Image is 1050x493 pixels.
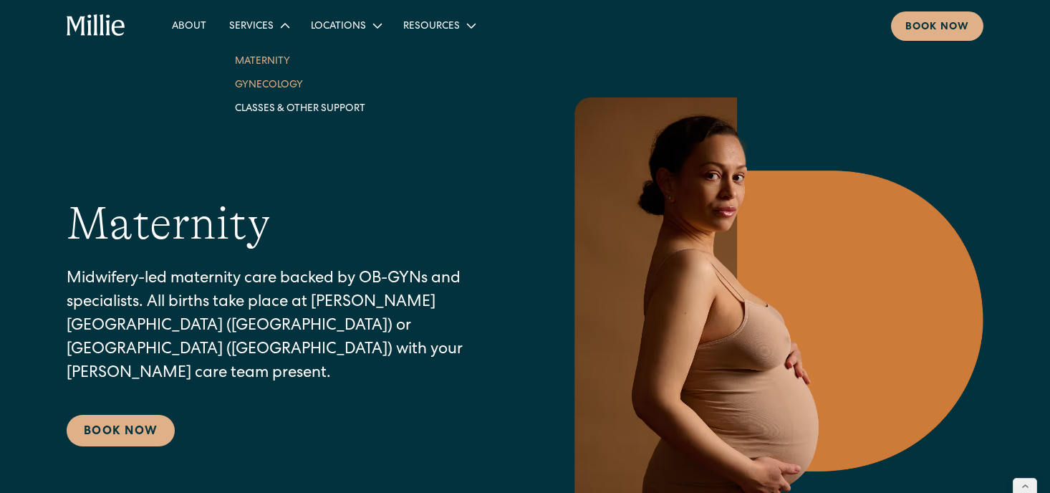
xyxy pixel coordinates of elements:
[218,37,382,131] nav: Services
[67,415,175,446] a: Book Now
[392,14,486,37] div: Resources
[223,96,377,120] a: Classes & Other Support
[223,72,377,96] a: Gynecology
[67,14,126,37] a: home
[223,49,377,72] a: Maternity
[229,19,274,34] div: Services
[905,20,969,35] div: Book now
[891,11,983,41] a: Book now
[160,14,218,37] a: About
[67,268,508,386] p: Midwifery-led maternity care backed by OB-GYNs and specialists. All births take place at [PERSON_...
[311,19,366,34] div: Locations
[218,14,299,37] div: Services
[403,19,460,34] div: Resources
[299,14,392,37] div: Locations
[67,196,270,252] h1: Maternity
